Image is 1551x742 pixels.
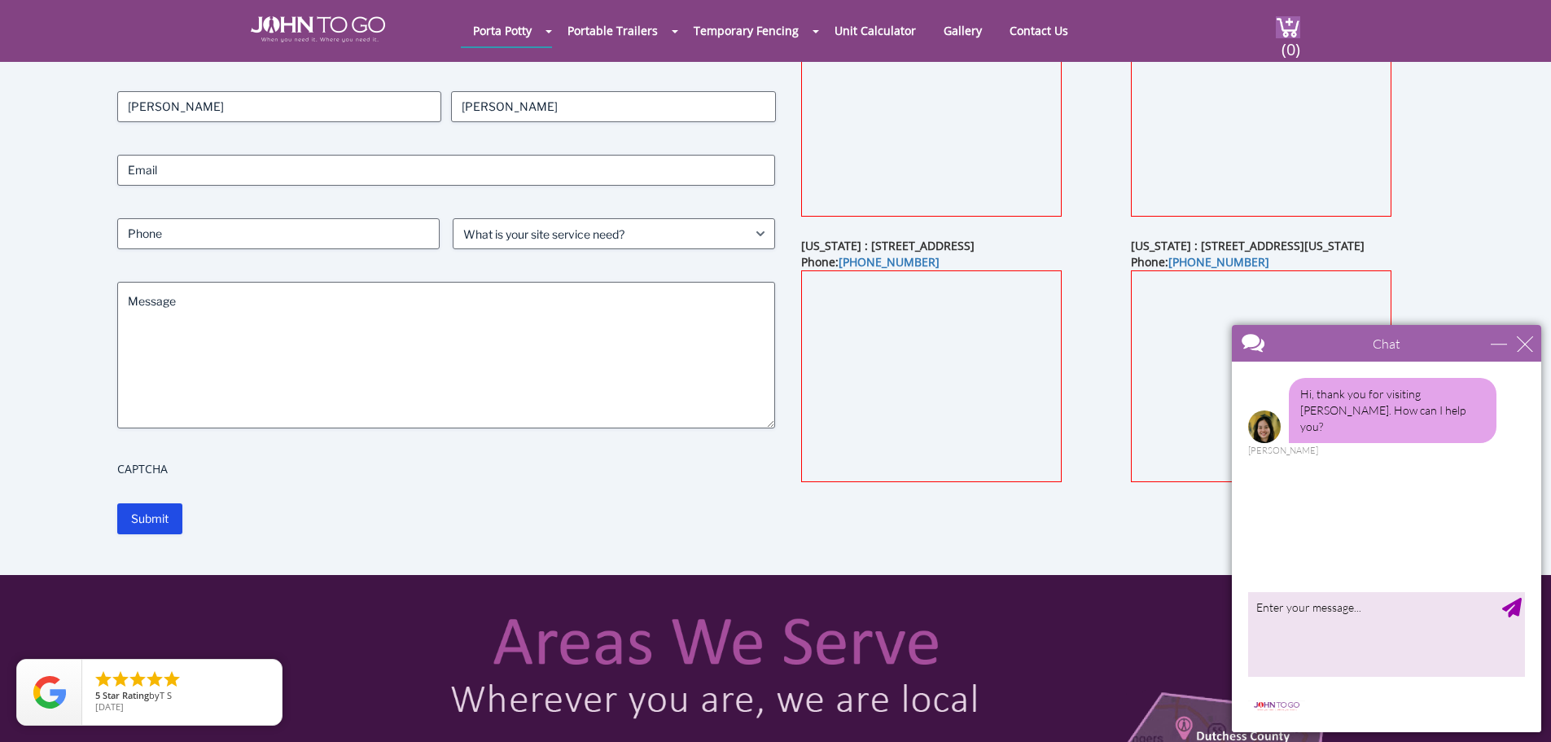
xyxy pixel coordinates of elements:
span: (0) [1281,25,1300,60]
img: cart a [1276,16,1300,38]
iframe: Live Chat Box [1222,315,1551,742]
li:  [145,670,164,689]
input: Email [117,155,776,186]
a: Portable Trailers [555,15,670,46]
li:  [162,670,182,689]
a: [PHONE_NUMBER] [839,254,940,270]
li:  [94,670,113,689]
span: Star Rating [103,689,149,701]
input: Submit [117,503,182,534]
a: Unit Calculator [822,15,928,46]
span: T S [160,689,172,701]
img: JOHN to go [251,16,385,42]
span: [DATE] [95,700,124,713]
a: Temporary Fencing [681,15,811,46]
li:  [111,670,130,689]
span: by [95,691,269,702]
input: Last Name [451,91,775,122]
b: [US_STATE] : [STREET_ADDRESS] [801,238,975,253]
input: Phone [117,218,440,249]
b: Phone: [801,254,940,270]
a: [PHONE_NUMBER] [1168,254,1269,270]
img: Review Rating [33,676,66,709]
a: Porta Potty [461,15,544,46]
span: 5 [95,689,100,701]
a: Gallery [931,15,994,46]
input: First Name [117,91,441,122]
b: Phone: [1131,254,1269,270]
li:  [128,670,147,689]
b: [US_STATE] : [STREET_ADDRESS][US_STATE] [1131,238,1365,253]
label: CAPTCHA [117,461,776,477]
a: Contact Us [997,15,1080,46]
